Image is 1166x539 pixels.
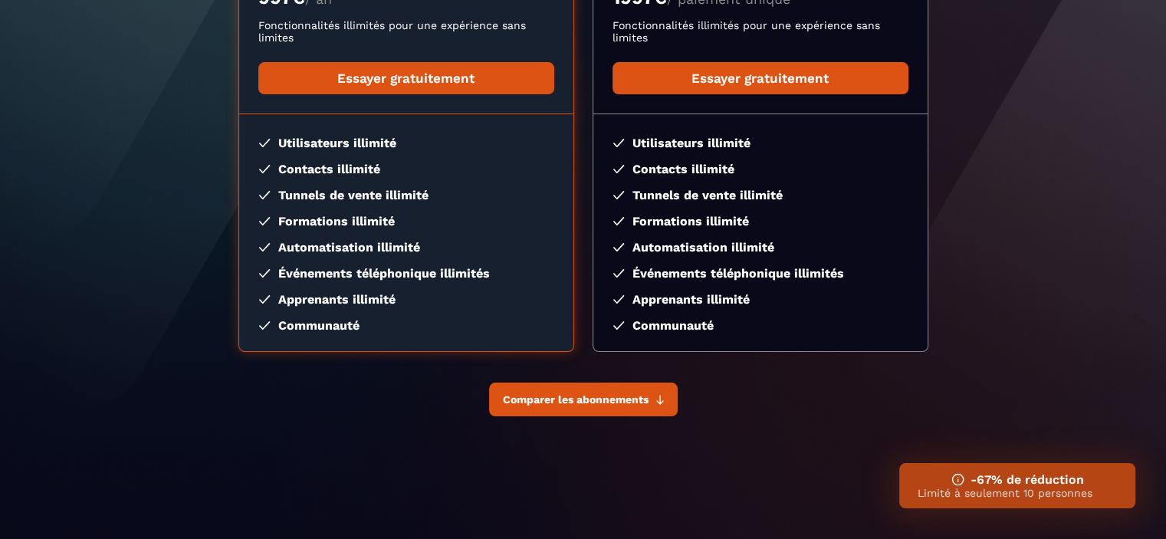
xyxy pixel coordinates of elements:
[613,240,908,255] li: Automatisation illimité
[258,188,554,202] li: Tunnels de vente illimité
[613,165,625,173] img: checked
[258,139,271,147] img: checked
[613,62,908,94] a: Essayer gratuitement
[613,321,625,330] img: checked
[503,393,649,406] span: Comparer les abonnements
[258,217,271,225] img: checked
[258,19,554,44] p: Fonctionnalités illimités pour une expérience sans limites
[258,266,554,281] li: Événements téléphonique illimités
[258,162,554,176] li: Contacts illimité
[613,295,625,304] img: checked
[258,191,271,199] img: checked
[489,383,678,416] button: Comparer les abonnements
[613,188,908,202] li: Tunnels de vente illimité
[258,318,554,333] li: Communauté
[613,136,908,150] li: Utilisateurs illimité
[258,62,554,94] a: Essayer gratuitement
[258,292,554,307] li: Apprenants illimité
[613,217,625,225] img: checked
[613,19,908,44] p: Fonctionnalités illimités pour une expérience sans limites
[613,191,625,199] img: checked
[258,321,271,330] img: checked
[918,472,1117,487] h3: -67% de réduction
[258,243,271,251] img: checked
[613,269,625,278] img: checked
[918,487,1117,499] p: Limité à seulement 10 personnes
[613,292,908,307] li: Apprenants illimité
[613,318,908,333] li: Communauté
[613,139,625,147] img: checked
[613,162,908,176] li: Contacts illimité
[613,266,908,281] li: Événements téléphonique illimités
[258,295,271,304] img: checked
[258,214,554,228] li: Formations illimité
[613,243,625,251] img: checked
[258,136,554,150] li: Utilisateurs illimité
[258,165,271,173] img: checked
[951,473,964,486] img: ifno
[613,214,908,228] li: Formations illimité
[258,240,554,255] li: Automatisation illimité
[258,269,271,278] img: checked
